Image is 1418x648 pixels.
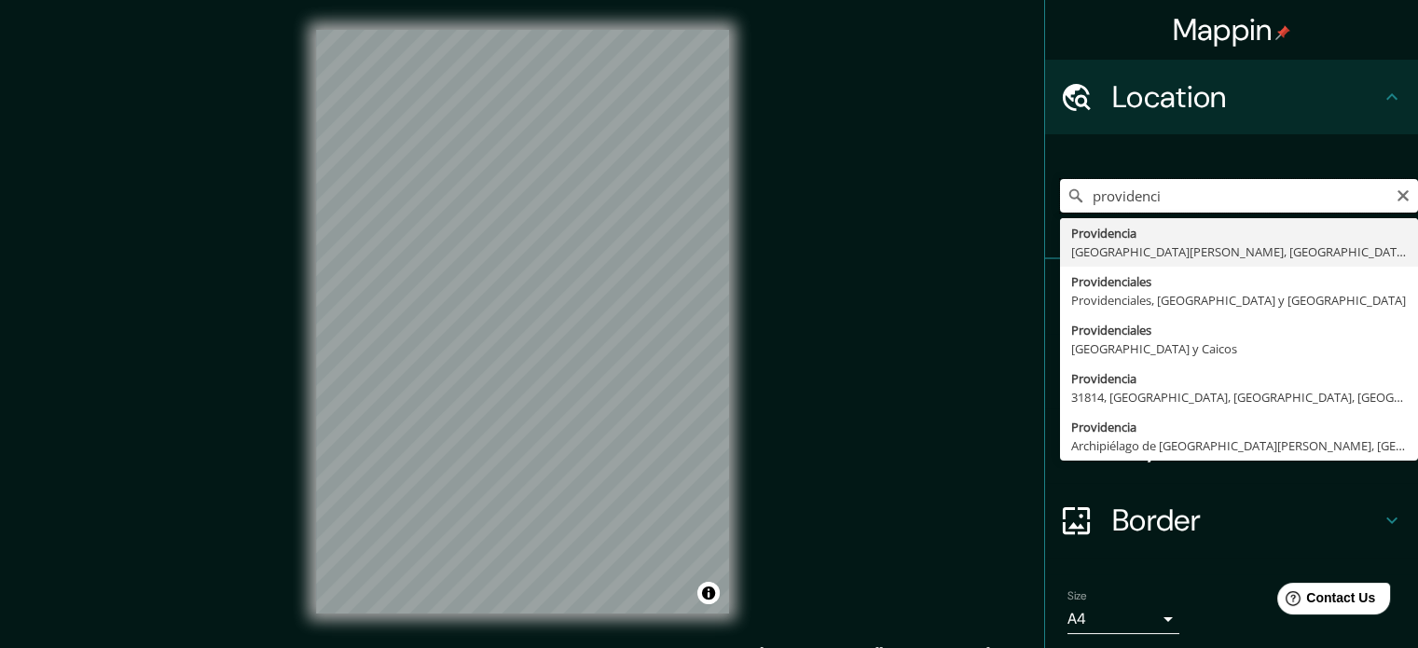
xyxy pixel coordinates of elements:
[1071,321,1407,339] div: Providenciales
[1275,25,1290,40] img: pin-icon.png
[1067,604,1179,634] div: A4
[1071,224,1407,242] div: Providencia
[1071,436,1407,455] div: Archipiélago de [GEOGRAPHIC_DATA][PERSON_NAME], [GEOGRAPHIC_DATA]
[1071,369,1407,388] div: Providencia
[1071,291,1407,310] div: Providenciales, [GEOGRAPHIC_DATA] y [GEOGRAPHIC_DATA]
[1045,483,1418,558] div: Border
[1173,11,1291,48] h4: Mappin
[316,30,729,614] canvas: Map
[1071,272,1407,291] div: Providenciales
[1071,388,1407,407] div: 31814, [GEOGRAPHIC_DATA], [GEOGRAPHIC_DATA], [GEOGRAPHIC_DATA], [GEOGRAPHIC_DATA]
[1396,186,1411,203] button: Clear
[1045,259,1418,334] div: Pins
[1112,502,1381,539] h4: Border
[1071,242,1407,261] div: [GEOGRAPHIC_DATA][PERSON_NAME], [GEOGRAPHIC_DATA]
[1045,60,1418,134] div: Location
[1071,418,1407,436] div: Providencia
[1067,588,1087,604] label: Size
[1045,334,1418,408] div: Style
[697,582,720,604] button: Toggle attribution
[1112,427,1381,464] h4: Layout
[1112,78,1381,116] h4: Location
[1045,408,1418,483] div: Layout
[1252,575,1397,627] iframe: Help widget launcher
[1071,339,1407,358] div: [GEOGRAPHIC_DATA] y Caicos
[1060,179,1418,213] input: Pick your city or area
